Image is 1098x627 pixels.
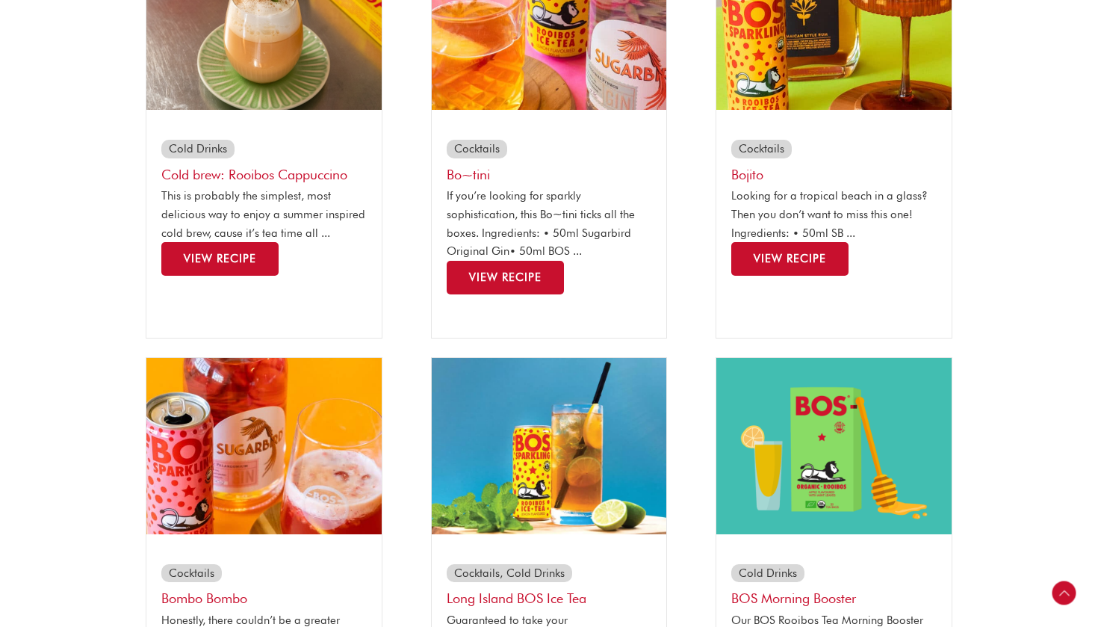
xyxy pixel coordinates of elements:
a: Cold brew: Rooibos Cappuccino [161,167,347,182]
a: Bojito [731,167,763,182]
a: Cold Drinks [739,566,797,580]
a: Read more about Bojito [731,242,849,276]
a: Read more about Cold brew: Rooibos Cappuccino [161,242,279,276]
a: Cocktails [739,142,784,155]
a: Cold Drinks [169,142,227,155]
a: Read more about Bo~tini [447,261,564,294]
a: BOS Morning Booster [731,590,856,606]
span: View Recipe [184,252,256,265]
a: Cocktails [169,566,214,580]
p: Looking for a tropical beach in a glass? Then you don’t want to miss this one! Ingredients: • 50m... [731,187,937,242]
a: Bombo Bombo [161,590,247,606]
span: View Recipe [754,252,826,265]
a: Bo~tini [447,167,490,182]
span: View Recipe [469,271,542,284]
p: This is probably the simplest, most delicious way to enjoy a summer inspired cold brew, cause it’... [161,187,367,242]
a: Cocktails [454,566,500,580]
img: sugarbird thumbnails strawberry [146,358,382,534]
a: Cold Drinks [506,566,565,580]
a: Long Island BOS Ice Tea [447,590,586,606]
p: If you’re looking for sparkly sophistication, this Bo~tini ticks all the boxes. Ingredients: • 50... [447,187,652,261]
a: Cocktails [454,142,500,155]
img: long Island Ice tea [432,358,667,534]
